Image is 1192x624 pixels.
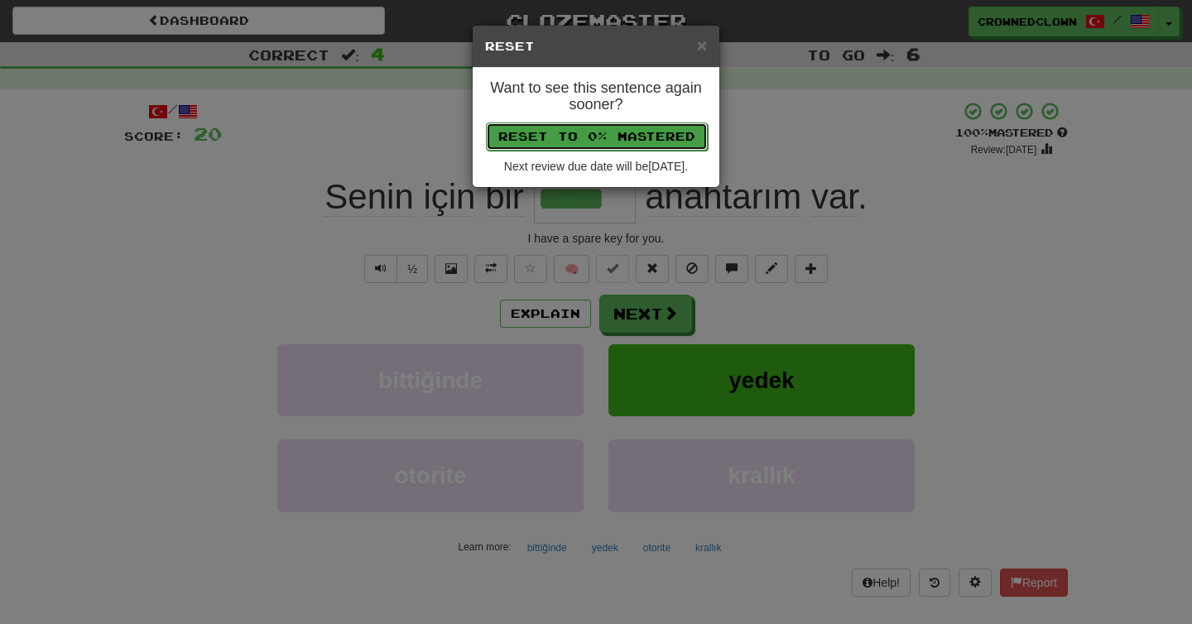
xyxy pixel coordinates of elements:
div: Next review due date will be [DATE] . [485,158,707,175]
button: Close [697,36,707,54]
button: Reset to 0% Mastered [486,122,708,151]
span: × [697,36,707,55]
h5: Reset [485,38,707,55]
h4: Want to see this sentence again sooner? [485,80,707,113]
